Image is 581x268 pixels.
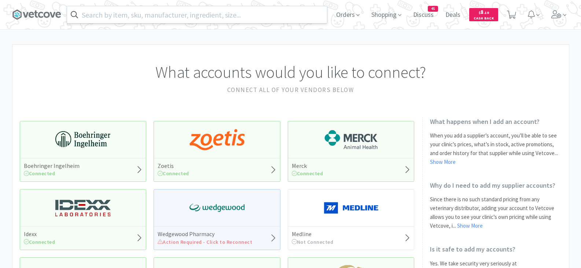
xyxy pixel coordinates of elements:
[292,239,334,245] span: Not Connected
[190,197,244,219] img: e40baf8987b14801afb1611fffac9ca4_8.png
[469,5,498,25] a: $8.10Cash Back
[55,197,110,219] img: 13250b0087d44d67bb1668360c5632f9_13.png
[483,10,489,15] span: . 10
[430,245,562,253] h2: Is it safe to add my accounts?
[474,16,494,21] span: Cash Back
[67,6,327,23] input: Search by item, sku, manufacturer, ingredient, size...
[410,12,437,18] a: Discuss45
[292,162,323,170] h5: Merck
[479,8,489,15] span: 8
[442,12,463,18] a: Deals
[324,129,379,151] img: 6d7abf38e3b8462597f4a2f88dede81e_176.png
[292,230,334,238] h5: Medline
[24,170,55,177] span: Connected
[20,59,562,85] h1: What accounts would you like to connect?
[324,197,379,219] img: a646391c64b94eb2892348a965bf03f3_134.png
[430,195,562,230] p: Since there is no such standard pricing from any veterinary distributor, adding your account to V...
[428,6,438,11] span: 45
[430,181,562,190] h2: Why do I need to add my supplier accounts?
[55,129,110,151] img: 730db3968b864e76bcafd0174db25112_22.png
[24,230,55,238] h5: Idexx
[292,170,323,177] span: Connected
[479,10,481,15] span: $
[430,158,456,165] a: Show More
[158,239,252,245] span: Action Required - Click to Reconnect
[20,85,562,95] h2: Connect all of your vendors below
[457,222,483,229] a: Show More
[158,170,189,177] span: Connected
[190,129,244,151] img: a673e5ab4e5e497494167fe422e9a3ab.png
[158,162,189,170] h5: Zoetis
[24,239,55,245] span: Connected
[430,131,562,166] p: When you add a supplier’s account, you’ll be able to see your clinic’s prices, what’s in stock, a...
[24,162,80,170] h5: Boehringer Ingelheim
[430,117,562,126] h2: What happens when I add an account?
[158,230,252,238] h5: Wedgewood Pharmacy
